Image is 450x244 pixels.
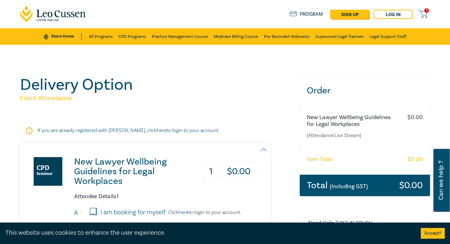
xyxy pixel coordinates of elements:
button: Accept cookies [421,228,445,239]
h1: Delivery Option [20,75,291,94]
a: Practice Management Course [152,28,208,45]
a: Program [290,11,323,18]
h3: $ 0.00 [221,162,256,181]
span: Can we help ? [437,153,444,208]
img: New Lawyer Wellbeing Guidelines for Legal Workplaces [34,157,62,186]
h3: Total [307,181,368,190]
a: Legal Support Staff [369,28,406,45]
a: here [157,127,166,134]
h3: Order [300,76,430,106]
h3: New Lawyer Wellbeing Guidelines for Legal Workplaces [74,157,192,186]
h6: $ 0.00 [407,114,423,121]
p: Click to login to your account. [166,210,241,215]
h3: $ 0.00 [399,181,423,190]
h6: Need Help ? . [308,220,425,227]
a: here [179,209,188,216]
h6: New Lawyer Wellbeing Guidelines for Legal Workplaces [307,114,394,128]
a: Medicare Billing Course [214,28,258,45]
small: (Attendance: Live Stream ) [307,132,394,139]
a: Get in touch [339,220,372,226]
small: 1 [80,210,82,215]
h3: 1 [203,162,218,181]
a: Pre-Recorded Webcasts [264,28,310,45]
a: CPD Programs [118,28,146,45]
div: This website uses cookies to enhance the user experience. [5,228,410,238]
a: Log in [373,10,412,19]
a: Supervised Legal Trainees [315,28,364,45]
h5: Event Attendance [20,94,291,103]
h6: $ 0.00 [407,156,423,163]
label: I am booking for myself. [101,208,166,217]
p: If you are already registered with [PERSON_NAME], click to login to your account [38,127,253,134]
a: All Programs [89,28,113,45]
h6: Attendee Details 1 [74,193,256,200]
a: sign up [330,10,369,19]
a: Store Home [44,33,81,40]
span: 1 [424,8,429,13]
h6: Item Total [307,156,333,163]
small: (Including GST) [330,183,368,190]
